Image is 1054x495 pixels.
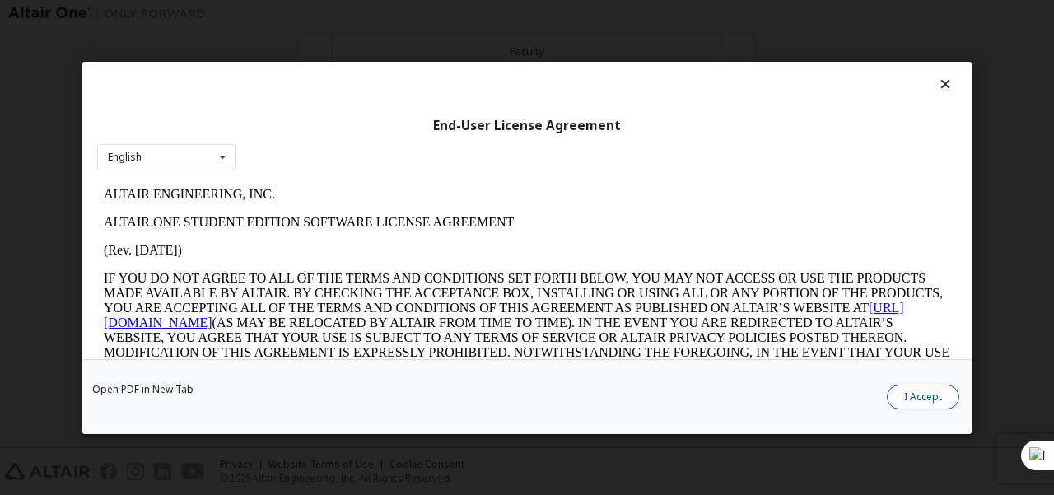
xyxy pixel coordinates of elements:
p: (Rev. [DATE]) [7,63,853,77]
a: Open PDF in New Tab [92,384,194,394]
div: End-User License Agreement [97,117,957,133]
div: English [108,152,142,162]
a: [URL][DOMAIN_NAME] [7,120,807,149]
p: ALTAIR ENGINEERING, INC. [7,7,853,21]
p: IF YOU DO NOT AGREE TO ALL OF THE TERMS AND CONDITIONS SET FORTH BELOW, YOU MAY NOT ACCESS OR USE... [7,91,853,209]
p: ALTAIR ONE STUDENT EDITION SOFTWARE LICENSE AGREEMENT [7,35,853,49]
button: I Accept [887,384,959,409]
